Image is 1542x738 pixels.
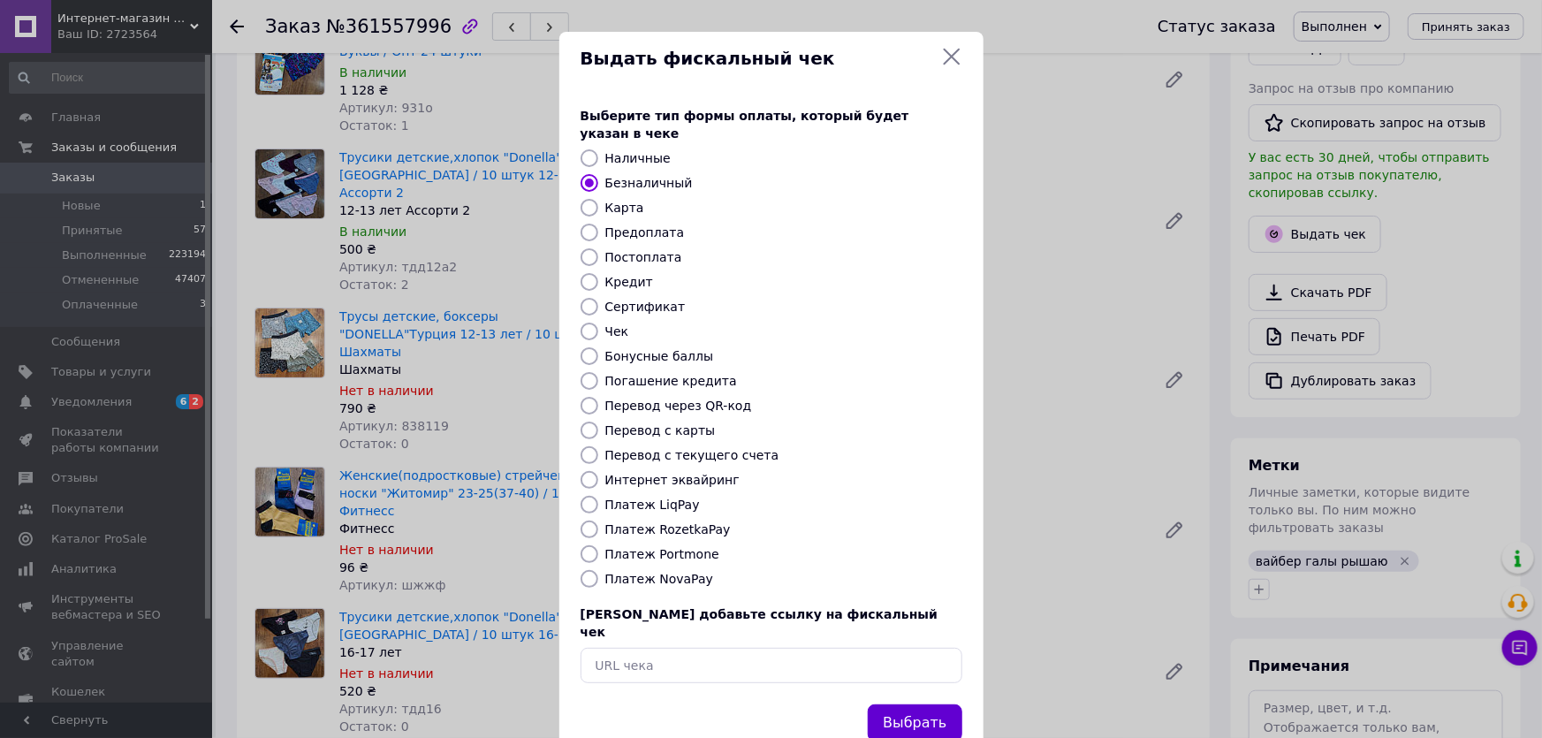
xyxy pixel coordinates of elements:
[605,349,714,363] label: Бонусные баллы
[605,522,731,536] label: Платеж RozetkaPay
[605,250,682,264] label: Постоплата
[605,374,737,388] label: Погашение кредита
[605,324,629,339] label: Чек
[605,448,779,462] label: Перевод с текущего счета
[605,151,671,165] label: Наличные
[605,572,713,586] label: Платеж NovaPay
[581,46,934,72] span: Выдать фискальный чек
[581,648,962,683] input: URL чека
[605,225,685,240] label: Предоплата
[605,498,700,512] label: Платеж LiqPay
[605,201,644,215] label: Карта
[605,275,653,289] label: Кредит
[605,547,719,561] label: Платеж Portmone
[605,176,693,190] label: Безналичный
[605,473,740,487] label: Интернет эквайринг
[605,399,752,413] label: Перевод через QR-код
[605,423,716,437] label: Перевод с карты
[581,109,909,141] span: Выберите тип формы оплаты, который будет указан в чеке
[605,300,686,314] label: Сертификат
[581,607,938,639] span: [PERSON_NAME] добавьте ссылку на фискальный чек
